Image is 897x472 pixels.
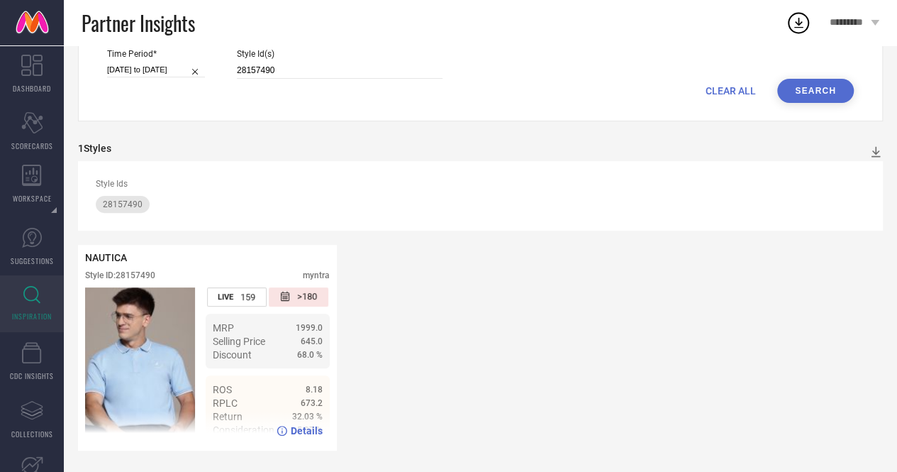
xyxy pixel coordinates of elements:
span: INSPIRATION [12,311,52,322]
span: NAUTICA [85,252,127,263]
img: Style preview image [85,287,195,444]
span: RPLC [213,397,238,409]
span: ROS [213,384,232,395]
span: >180 [297,291,317,303]
span: 28157490 [103,199,143,209]
span: Discount [213,349,252,361]
div: 1 Styles [78,143,111,154]
span: LIVE [218,292,233,302]
input: Select time period [107,62,205,77]
span: WORKSPACE [13,193,52,204]
span: MRP [213,322,234,334]
span: DASHBOARD [13,83,51,94]
div: myntra [303,270,330,280]
span: SUGGESTIONS [11,256,54,266]
span: COLLECTIONS [11,429,53,439]
button: Search [777,79,854,103]
span: Details [291,425,323,437]
span: 1999.0 [296,323,323,333]
div: Click to view image [85,287,195,444]
span: 8.18 [306,385,323,395]
div: Open download list [786,10,811,35]
span: 159 [240,292,255,302]
div: Number of days since the style was first listed on the platform [269,287,328,307]
span: Style Id(s) [237,49,442,59]
span: 645.0 [301,336,323,346]
span: 673.2 [301,398,323,408]
span: CLEAR ALL [706,85,756,97]
div: Number of days the style has been live on the platform [207,287,267,307]
div: Style Ids [96,179,865,189]
a: Details [277,425,323,437]
span: Time Period* [107,49,205,59]
span: Partner Insights [82,9,195,38]
span: 68.0 % [297,350,323,360]
span: Selling Price [213,336,265,347]
input: Enter comma separated style ids e.g. 12345, 67890 [237,62,442,79]
div: Style ID: 28157490 [85,270,155,280]
span: SCORECARDS [11,141,53,151]
span: CDC INSIGHTS [10,371,54,381]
